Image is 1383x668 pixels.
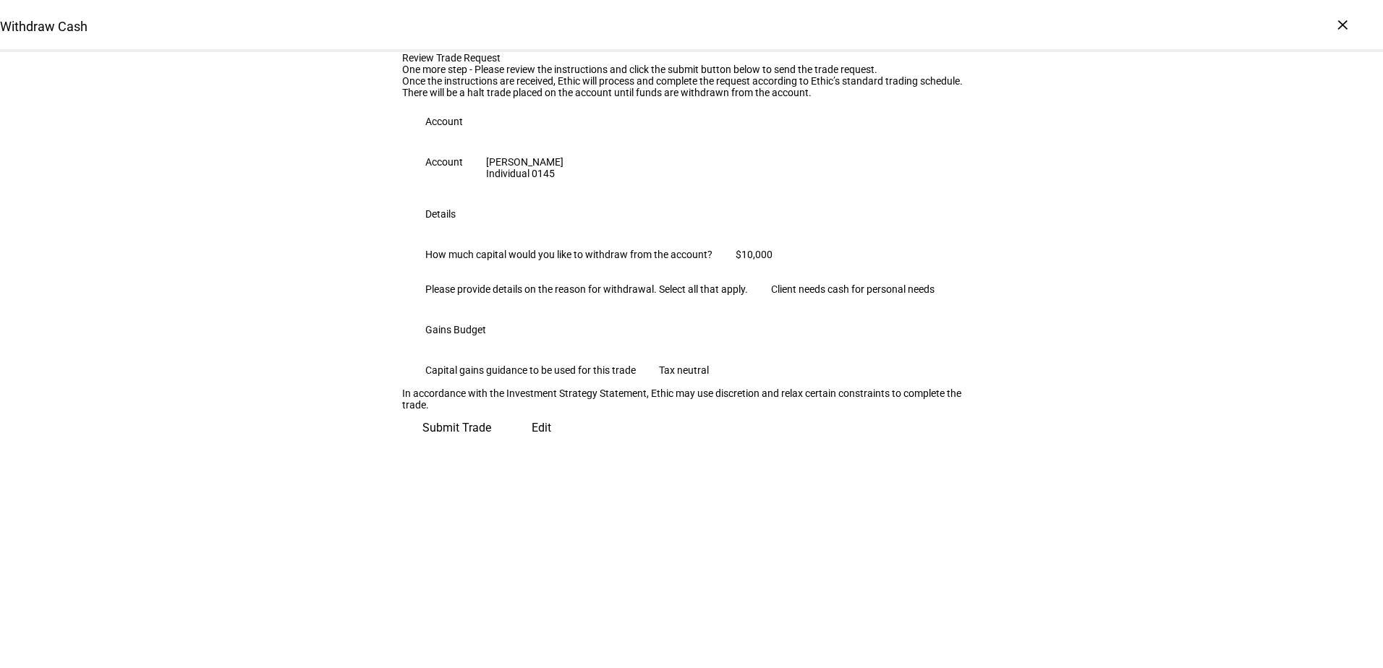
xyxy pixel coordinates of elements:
div: Individual 0145 [486,168,563,179]
div: One more step - Please review the instructions and click the submit button below to send the trad... [402,64,981,75]
div: Tax neutral [659,364,709,376]
div: $10,000 [736,249,773,260]
div: × [1331,13,1354,36]
div: Review Trade Request [402,52,981,64]
div: How much capital would you like to withdraw from the account? [425,249,712,260]
div: Gains Budget [425,324,486,335]
div: Client needs cash for personal needs [771,283,935,295]
div: Account [425,116,463,127]
button: Submit Trade [402,411,511,445]
div: Account [425,156,463,168]
span: Submit Trade [422,411,491,445]
div: Please provide details on the reason for withdrawal. Select all that apply. [425,283,748,295]
div: Once the instructions are received, Ethic will process and complete the request according to Ethi... [402,75,981,87]
div: [PERSON_NAME] [486,156,563,168]
span: Edit [532,411,551,445]
div: Details [425,208,456,220]
div: Capital gains guidance to be used for this trade [425,364,636,376]
div: There will be a halt trade placed on the account until funds are withdrawn from the account. [402,87,981,98]
button: Edit [511,411,571,445]
div: In accordance with the Investment Strategy Statement, Ethic may use discretion and relax certain ... [402,387,981,411]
